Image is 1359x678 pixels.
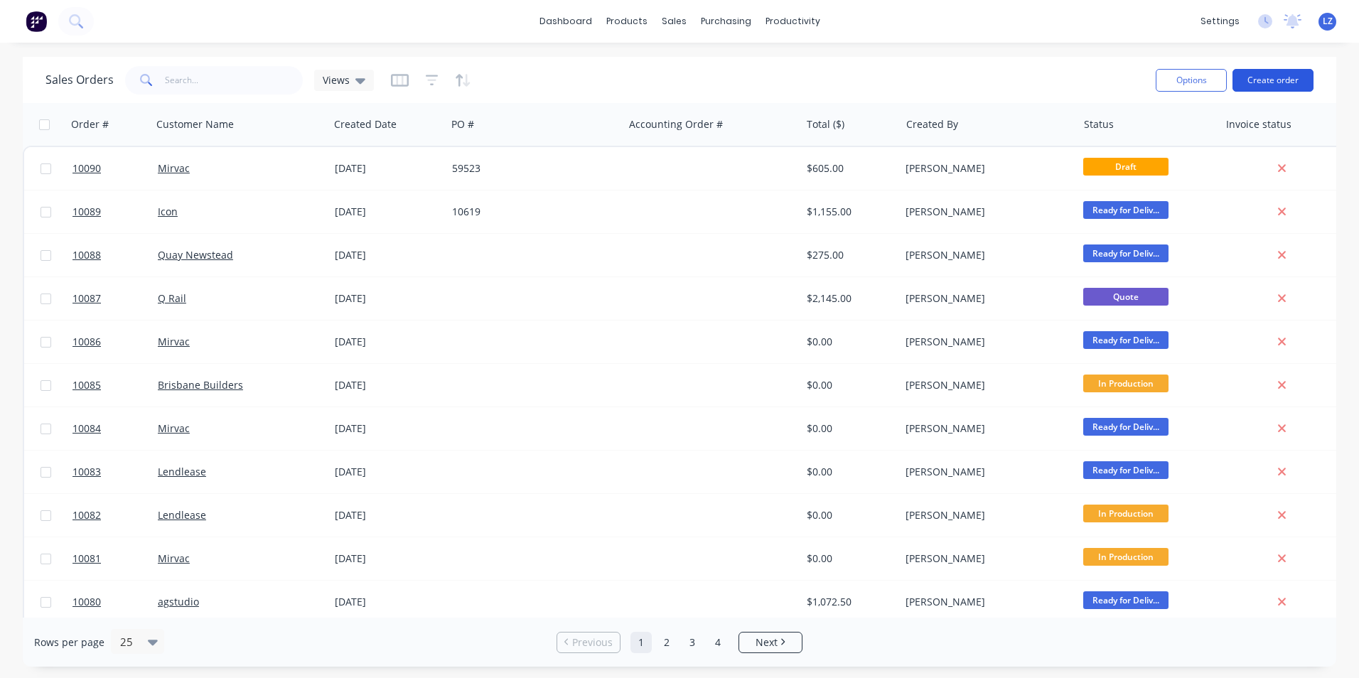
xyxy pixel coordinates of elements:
div: [PERSON_NAME] [906,161,1063,176]
a: Lendlease [158,508,206,522]
span: Ready for Deliv... [1083,461,1169,479]
a: Quay Newstead [158,248,233,262]
span: Ready for Deliv... [1083,418,1169,436]
a: Q Rail [158,291,186,305]
div: Invoice status [1226,117,1291,131]
div: $0.00 [807,378,890,392]
a: Brisbane Builders [158,378,243,392]
div: 59523 [452,161,610,176]
a: Page 4 [707,632,729,653]
span: 10088 [72,248,101,262]
a: 10087 [72,277,158,320]
div: [PERSON_NAME] [906,378,1063,392]
span: 10085 [72,378,101,392]
div: purchasing [694,11,758,32]
a: Mirvac [158,421,190,435]
a: Lendlease [158,465,206,478]
div: [DATE] [335,248,441,262]
div: $0.00 [807,465,890,479]
div: Status [1084,117,1114,131]
div: [DATE] [335,595,441,609]
div: $275.00 [807,248,890,262]
a: Page 3 [682,632,703,653]
h1: Sales Orders [45,73,114,87]
div: $2,145.00 [807,291,890,306]
div: products [599,11,655,32]
span: Quote [1083,288,1169,306]
span: 10081 [72,551,101,566]
div: [DATE] [335,551,441,566]
div: [PERSON_NAME] [906,421,1063,436]
button: Create order [1232,69,1314,92]
span: Ready for Deliv... [1083,331,1169,349]
a: Mirvac [158,335,190,348]
span: In Production [1083,375,1169,392]
div: [PERSON_NAME] [906,508,1063,522]
a: 10090 [72,147,158,190]
span: In Production [1083,548,1169,566]
div: [PERSON_NAME] [906,335,1063,349]
div: [DATE] [335,465,441,479]
div: $0.00 [807,335,890,349]
input: Search... [165,66,304,95]
span: Rows per page [34,635,104,650]
span: 10080 [72,595,101,609]
div: $605.00 [807,161,890,176]
div: [DATE] [335,378,441,392]
a: Next page [739,635,802,650]
a: 10080 [72,581,158,623]
div: Accounting Order # [629,117,723,131]
div: [PERSON_NAME] [906,551,1063,566]
a: 10083 [72,451,158,493]
div: Total ($) [807,117,844,131]
a: Page 1 is your current page [630,632,652,653]
span: In Production [1083,505,1169,522]
div: $0.00 [807,421,890,436]
div: Created Date [334,117,397,131]
div: $1,155.00 [807,205,890,219]
div: settings [1193,11,1247,32]
span: 10089 [72,205,101,219]
span: Draft [1083,158,1169,176]
a: 10086 [72,321,158,363]
a: 10084 [72,407,158,450]
a: agstudio [158,595,199,608]
div: productivity [758,11,827,32]
span: 10086 [72,335,101,349]
span: Ready for Deliv... [1083,591,1169,609]
span: Ready for Deliv... [1083,201,1169,219]
button: Options [1156,69,1227,92]
div: PO # [451,117,474,131]
div: $1,072.50 [807,595,890,609]
div: $0.00 [807,551,890,566]
div: [DATE] [335,421,441,436]
a: 10089 [72,190,158,233]
div: [PERSON_NAME] [906,465,1063,479]
div: [DATE] [335,161,441,176]
span: Views [323,72,350,87]
div: sales [655,11,694,32]
span: 10082 [72,508,101,522]
ul: Pagination [551,632,808,653]
div: [DATE] [335,205,441,219]
a: Icon [158,205,178,218]
div: Order # [71,117,109,131]
a: Previous page [557,635,620,650]
a: dashboard [532,11,599,32]
a: Mirvac [158,161,190,175]
a: 10082 [72,494,158,537]
span: 10084 [72,421,101,436]
span: 10083 [72,465,101,479]
div: 10619 [452,205,610,219]
div: [PERSON_NAME] [906,595,1063,609]
span: Ready for Deliv... [1083,244,1169,262]
span: 10090 [72,161,101,176]
div: [DATE] [335,291,441,306]
a: 10085 [72,364,158,407]
span: Next [756,635,778,650]
a: Mirvac [158,551,190,565]
div: Customer Name [156,117,234,131]
span: 10087 [72,291,101,306]
div: [DATE] [335,508,441,522]
a: 10088 [72,234,158,276]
